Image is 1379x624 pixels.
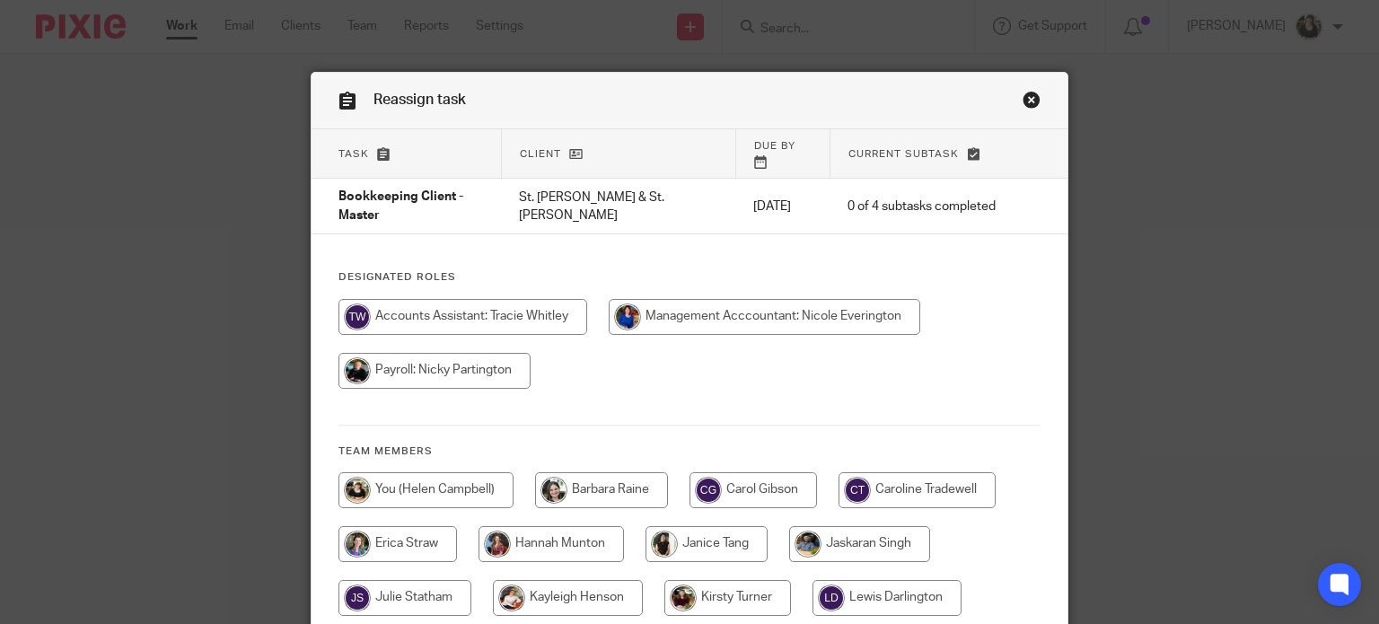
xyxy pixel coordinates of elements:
h4: Team members [338,444,1041,459]
span: Current subtask [848,149,959,159]
p: [DATE] [753,198,812,215]
a: Close this dialog window [1023,91,1041,115]
span: Task [338,149,369,159]
span: Client [520,149,561,159]
span: Reassign task [373,92,466,107]
span: Bookkeeping Client - Master [338,191,463,223]
h4: Designated Roles [338,270,1041,285]
td: 0 of 4 subtasks completed [830,179,1014,234]
p: St. [PERSON_NAME] & St. [PERSON_NAME] [519,189,717,225]
span: Due by [754,141,795,151]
